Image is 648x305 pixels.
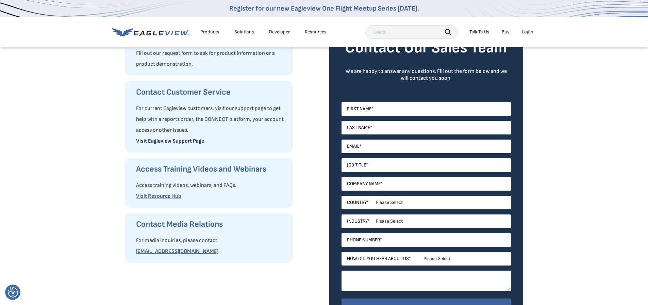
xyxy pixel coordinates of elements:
[136,248,218,255] a: [EMAIL_ADDRESS][DOMAIN_NAME]
[342,68,511,82] div: We are happy to answer any questions. Fill out the form below and we will contact you soon.
[136,235,286,246] p: For media inquiries, please contact
[345,38,507,57] strong: Contact Our Sales Team
[234,29,254,35] div: Solutions
[136,219,286,230] h3: Contact Media Relations
[522,29,533,35] div: Login
[136,87,286,98] h3: Contact Customer Service
[136,164,286,175] h3: Access Training Videos and Webinars
[136,138,204,144] a: Visit Eagleview Support Page
[136,180,286,191] p: Access training videos, webinars, and FAQs.
[8,287,18,298] img: Revisit consent button
[502,29,510,35] a: Buy
[136,103,286,136] p: For current Eagleview customers, visit our support page to get help with a reports order, the CON...
[8,287,18,298] button: Consent Preferences
[136,193,181,199] a: Visit Resource Hub
[305,29,327,35] div: Resources
[269,29,290,35] a: Developer
[136,48,286,70] p: Fill out our request form to ask for product information or a product demonstration.
[200,29,219,35] div: Products
[365,25,458,39] input: Search
[229,4,419,13] a: Register for our new Eagleview One Flight Meetup Series [DATE].
[469,29,489,35] div: Talk To Us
